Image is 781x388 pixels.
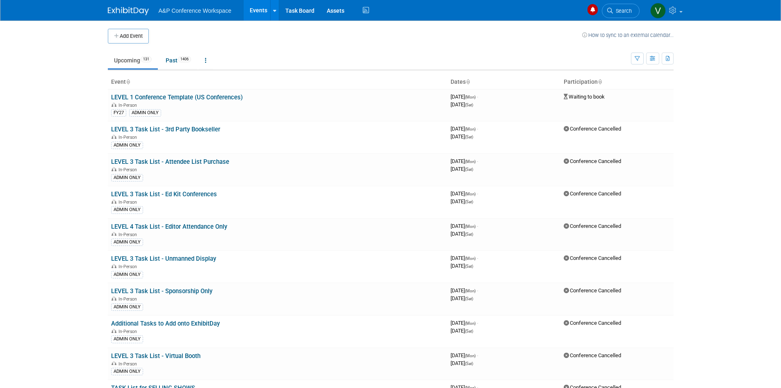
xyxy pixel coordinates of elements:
[465,264,473,269] span: (Sat)
[477,191,478,197] span: -
[582,32,674,38] a: How to sync to an external calendar...
[118,361,139,367] span: In-Person
[465,354,476,358] span: (Mon)
[613,8,632,14] span: Search
[451,328,473,334] span: [DATE]
[465,296,473,301] span: (Sat)
[465,256,476,261] span: (Mon)
[108,7,149,15] img: ExhibitDay
[451,223,478,229] span: [DATE]
[477,287,478,294] span: -
[451,133,473,140] span: [DATE]
[111,206,143,214] div: ADMIN ONLY
[112,296,116,301] img: In-Person Event
[111,368,143,375] div: ADMIN ONLY
[447,75,560,89] th: Dates
[451,198,473,204] span: [DATE]
[108,75,447,89] th: Event
[159,7,232,14] span: A&P Conference Workspace
[564,320,621,326] span: Conference Cancelled
[451,94,478,100] span: [DATE]
[564,158,621,164] span: Conference Cancelled
[118,264,139,269] span: In-Person
[111,271,143,278] div: ADMIN ONLY
[112,329,116,333] img: In-Person Event
[111,109,126,117] div: FY27
[451,158,478,164] span: [DATE]
[451,287,478,294] span: [DATE]
[465,200,473,204] span: (Sat)
[477,223,478,229] span: -
[118,232,139,237] span: In-Person
[112,135,116,139] img: In-Person Event
[111,158,229,165] a: LEVEL 3 Task List - Attendee List Purchase
[465,103,473,107] span: (Sat)
[465,289,476,293] span: (Mon)
[564,255,621,261] span: Conference Cancelled
[466,78,470,85] a: Sort by Start Date
[111,335,143,343] div: ADMIN ONLY
[451,231,473,237] span: [DATE]
[465,95,476,99] span: (Mon)
[477,352,478,358] span: -
[111,255,216,262] a: LEVEL 3 Task List - Unmanned Display
[118,200,139,205] span: In-Person
[451,126,478,132] span: [DATE]
[650,3,666,18] img: Veronica Dove
[465,192,476,196] span: (Mon)
[111,239,143,246] div: ADMIN ONLY
[564,126,621,132] span: Conference Cancelled
[564,94,605,100] span: Waiting to book
[112,264,116,268] img: In-Person Event
[111,191,217,198] a: LEVEL 3 Task List - Ed Kit Conferences
[451,263,473,269] span: [DATE]
[112,167,116,171] img: In-Person Event
[465,135,473,139] span: (Sat)
[118,167,139,172] span: In-Person
[111,223,227,230] a: LEVEL 4 Task List - Editor Attendance Only
[477,255,478,261] span: -
[564,191,621,197] span: Conference Cancelled
[465,167,473,172] span: (Sat)
[477,320,478,326] span: -
[465,329,473,333] span: (Sat)
[111,287,212,295] a: LEVEL 3 Task List - Sponsorship Only
[451,295,473,301] span: [DATE]
[451,360,473,366] span: [DATE]
[118,296,139,302] span: In-Person
[564,223,621,229] span: Conference Cancelled
[451,352,478,358] span: [DATE]
[465,159,476,164] span: (Mon)
[111,174,143,181] div: ADMIN ONLY
[465,321,476,326] span: (Mon)
[111,94,243,101] a: LEVEL 1 Conference Template (US Conferences)
[560,75,674,89] th: Participation
[451,166,473,172] span: [DATE]
[465,361,473,366] span: (Sat)
[451,320,478,326] span: [DATE]
[451,191,478,197] span: [DATE]
[126,78,130,85] a: Sort by Event Name
[112,232,116,236] img: In-Person Event
[118,135,139,140] span: In-Person
[602,4,640,18] a: Search
[477,94,478,100] span: -
[111,320,220,327] a: Additional Tasks to Add onto ExhibitDay
[111,126,220,133] a: LEVEL 3 Task List - 3rd Party Bookseller
[112,361,116,365] img: In-Person Event
[451,101,473,108] span: [DATE]
[111,142,143,149] div: ADMIN ONLY
[118,329,139,334] span: In-Person
[112,103,116,107] img: In-Person Event
[451,255,478,261] span: [DATE]
[564,287,621,294] span: Conference Cancelled
[465,127,476,131] span: (Mon)
[118,103,139,108] span: In-Person
[141,56,152,62] span: 131
[159,53,197,68] a: Past1406
[477,126,478,132] span: -
[111,352,200,360] a: LEVEL 3 Task List - Virtual Booth
[465,224,476,229] span: (Mon)
[477,158,478,164] span: -
[598,78,602,85] a: Sort by Participation Type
